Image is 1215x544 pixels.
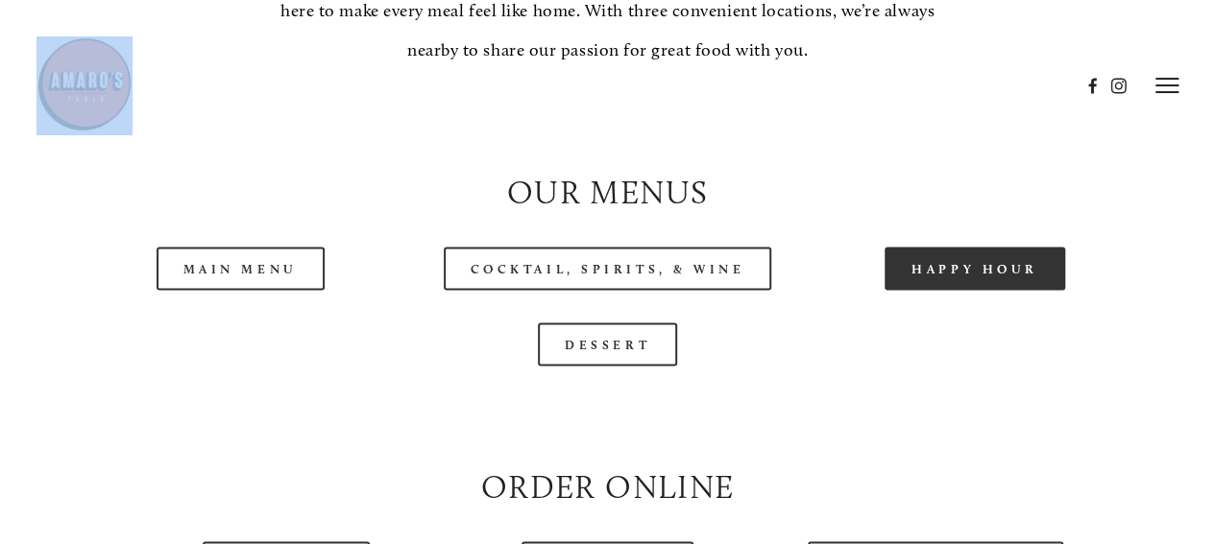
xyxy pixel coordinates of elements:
a: Dessert [538,322,677,366]
a: Cocktail, Spirits, & Wine [444,247,772,290]
h2: Order Online [73,463,1142,509]
img: Amaro's Table [36,36,133,132]
a: Main Menu [157,247,325,290]
a: Happy Hour [885,247,1065,290]
h2: Our Menus [73,169,1142,214]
